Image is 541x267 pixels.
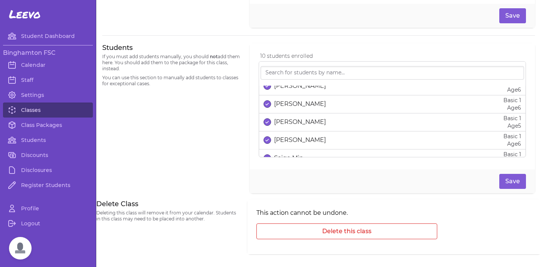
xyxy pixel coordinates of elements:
p: Age 6 [503,86,521,94]
input: Search for students by name... [261,66,524,80]
h3: Students [102,43,241,52]
button: Delete this class [256,223,437,239]
p: Saige Min [274,154,303,163]
p: [PERSON_NAME] [274,118,326,127]
p: You can use this section to manually add students to classes for exceptional cases. [102,75,241,87]
button: Save [499,8,526,23]
p: Basic 1 [503,151,521,158]
button: select date [264,118,271,126]
a: Logout [3,216,93,231]
a: Calendar [3,57,93,72]
div: Open chat [9,237,32,259]
span: Leevo [9,8,41,21]
button: select date [264,154,271,162]
a: Discounts [3,148,93,163]
a: Classes [3,103,93,118]
button: select date [264,82,271,90]
p: Age 6 [503,140,521,148]
a: Students [3,133,93,148]
a: Staff [3,72,93,87]
p: Basic 1 [503,115,521,122]
button: select date [264,100,271,108]
p: Age 6 [503,104,521,112]
p: [PERSON_NAME] [274,100,326,109]
span: not [210,54,218,59]
p: Basic 1 [503,97,521,104]
p: Basic 1 [503,133,521,140]
a: Settings [3,87,93,103]
p: This action cannot be undone. [256,208,437,217]
p: Age 5 [503,122,521,130]
p: [PERSON_NAME] [274,81,326,91]
h3: Delete Class [96,199,238,208]
a: Register Students [3,178,93,193]
h3: Binghamton FSC [3,48,93,57]
p: [PERSON_NAME] [274,136,326,145]
button: Save [499,174,526,189]
a: Profile [3,201,93,216]
a: Student Dashboard [3,29,93,44]
a: Class Packages [3,118,93,133]
button: select date [264,136,271,144]
p: Deleting this class will remove it from your calendar. Students in this class may need to be plac... [96,210,238,222]
p: If you must add students manually, you should add them here. You should add them to the package f... [102,54,241,72]
a: Disclosures [3,163,93,178]
p: 10 students enrolled [260,52,526,60]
